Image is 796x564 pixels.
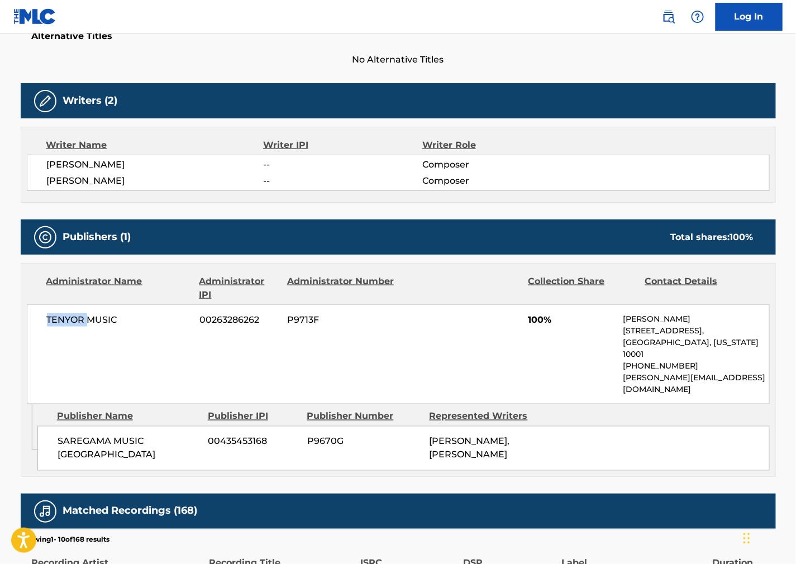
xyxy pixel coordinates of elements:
[39,231,52,244] img: Publishers
[263,158,422,171] span: --
[39,505,52,518] img: Matched Recordings
[63,94,118,107] h5: Writers (2)
[21,53,776,66] span: No Alternative Titles
[422,138,567,152] div: Writer Role
[307,435,421,448] span: P9670G
[645,275,754,302] div: Contact Details
[687,6,709,28] div: Help
[263,174,422,188] span: --
[422,158,567,171] span: Composer
[287,313,395,327] span: P9713F
[63,231,131,243] h5: Publishers (1)
[32,31,765,42] h5: Alternative Titles
[208,410,299,423] div: Publisher IPI
[691,10,704,23] img: help
[528,275,636,302] div: Collection Share
[13,8,56,25] img: MLC Logo
[208,435,299,448] span: 00435453168
[743,522,750,555] div: Drag
[430,436,510,460] span: [PERSON_NAME], [PERSON_NAME]
[39,94,52,108] img: Writers
[58,435,200,462] span: SAREGAMA MUSIC [GEOGRAPHIC_DATA]
[21,535,110,545] p: Showing 1 - 10 of 168 results
[623,337,769,360] p: [GEOGRAPHIC_DATA], [US_STATE] 10001
[430,410,544,423] div: Represented Writers
[623,313,769,325] p: [PERSON_NAME]
[287,275,395,302] div: Administrator Number
[63,505,198,518] h5: Matched Recordings (168)
[307,410,421,423] div: Publisher Number
[46,138,264,152] div: Writer Name
[657,6,680,28] a: Public Search
[716,3,783,31] a: Log In
[46,275,191,302] div: Administrator Name
[623,372,769,395] p: [PERSON_NAME][EMAIL_ADDRESS][DOMAIN_NAME]
[199,275,279,302] div: Administrator IPI
[671,231,754,244] div: Total shares:
[730,232,754,242] span: 100 %
[47,313,192,327] span: TENYOR MUSIC
[623,360,769,372] p: [PHONE_NUMBER]
[263,138,422,152] div: Writer IPI
[740,510,796,564] iframe: Chat Widget
[662,10,675,23] img: search
[422,174,567,188] span: Composer
[57,410,199,423] div: Publisher Name
[623,325,769,337] p: [STREET_ADDRESS],
[199,313,279,327] span: 00263286262
[47,174,264,188] span: [PERSON_NAME]
[528,313,614,327] span: 100%
[47,158,264,171] span: [PERSON_NAME]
